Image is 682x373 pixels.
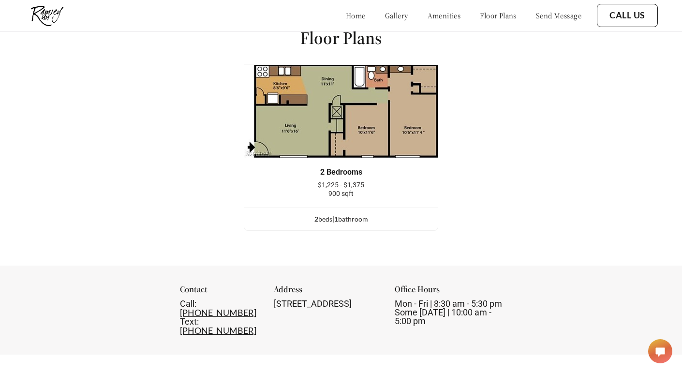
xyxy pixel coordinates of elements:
[180,298,196,309] span: Call:
[244,214,438,224] div: bed s | bathroom
[259,168,423,177] div: 2 Bedrooms
[328,190,354,197] span: 900 sqft
[180,316,199,327] span: Text:
[24,2,70,29] img: Company logo
[180,307,256,318] a: [PHONE_NUMBER]
[346,11,366,20] a: home
[314,215,318,223] span: 2
[180,285,261,299] div: Contact
[334,215,338,223] span: 1
[395,299,502,326] div: Mon - Fri | 8:30 am - 5:30 pm
[300,27,382,49] h1: Floor Plans
[274,285,381,299] div: Address
[609,10,645,21] a: Call Us
[480,11,517,20] a: floor plans
[180,325,256,336] a: [PHONE_NUMBER]
[536,11,581,20] a: send message
[244,64,438,158] img: example
[428,11,461,20] a: amenities
[274,299,381,308] div: [STREET_ADDRESS]
[395,285,502,299] div: Office Hours
[385,11,408,20] a: gallery
[318,181,364,189] span: $1,225 - $1,375
[597,4,658,27] button: Call Us
[395,307,491,326] span: Some [DATE] | 10:00 am - 5:00 pm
